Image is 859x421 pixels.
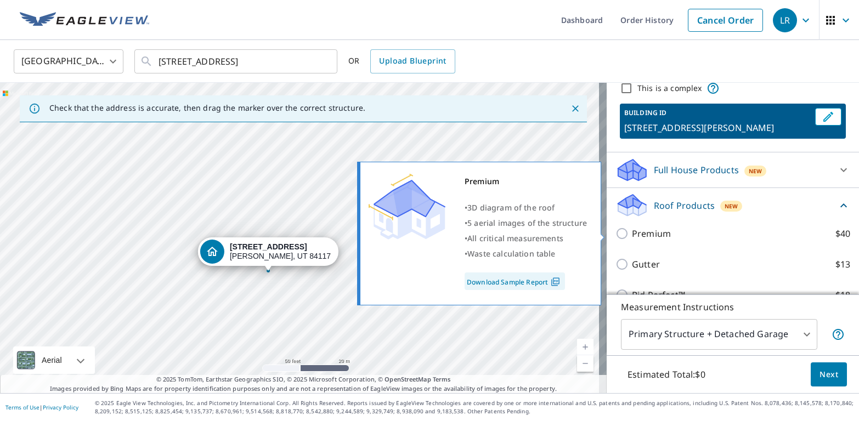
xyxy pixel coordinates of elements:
[369,174,445,240] img: Premium
[835,288,850,301] p: $18
[725,202,738,210] span: New
[13,346,95,374] div: Aerial
[5,404,78,411] p: |
[632,227,671,240] p: Premium
[433,375,451,383] a: Terms
[832,328,845,341] span: Your report will include the primary structure and a detached garage if one exists.
[615,192,850,218] div: Roof ProductsNew
[465,231,587,246] div: •
[43,403,78,411] a: Privacy Policy
[379,54,446,68] span: Upload Blueprint
[568,101,583,116] button: Close
[14,46,123,77] div: [GEOGRAPHIC_DATA]
[835,258,850,271] p: $13
[624,121,811,134] p: [STREET_ADDRESS][PERSON_NAME]
[230,242,307,251] strong: [STREET_ADDRESS]
[632,288,685,301] p: Bid Perfect™
[624,108,666,117] p: BUILDING ID
[632,258,660,271] p: Gutter
[465,200,587,215] div: •
[467,233,563,243] span: All critical measurements
[467,218,587,228] span: 5 aerial images of the structure
[49,103,365,113] p: Check that the address is accurate, then drag the marker over the correct structure.
[577,339,594,355] a: Current Level 19, Zoom In
[811,362,847,387] button: Next
[615,157,850,183] div: Full House ProductsNew
[749,167,762,175] span: New
[20,12,149,29] img: EV Logo
[156,375,451,384] span: © 2025 TomTom, Earthstar Geographics SIO, © 2025 Microsoft Corporation, ©
[820,368,838,382] span: Next
[654,163,739,177] p: Full House Products
[688,9,763,32] a: Cancel Order
[621,319,817,350] div: Primary Structure + Detached Garage
[467,248,555,259] span: Waste calculation table
[5,403,39,411] a: Terms of Use
[385,375,431,383] a: OpenStreetMap
[465,246,587,261] div: •
[835,227,850,240] p: $40
[637,83,702,94] label: This is a complex
[465,174,587,189] div: Premium
[348,49,455,73] div: OR
[773,8,797,32] div: LR
[548,277,563,287] img: Pdf Icon
[230,242,331,261] div: [PERSON_NAME], UT 84117
[577,355,594,372] a: Current Level 19, Zoom Out
[619,362,714,386] p: Estimated Total: $0
[815,108,841,126] button: Edit building 1
[467,202,555,213] span: 3D diagram of the roof
[95,399,854,416] p: © 2025 Eagle View Technologies, Inc. and Pictometry International Corp. All Rights Reserved. Repo...
[38,346,65,374] div: Aerial
[654,199,715,212] p: Roof Products
[370,49,455,73] a: Upload Blueprint
[621,300,845,314] p: Measurement Instructions
[465,272,565,290] a: Download Sample Report
[198,237,338,271] div: Dropped pin, building 1, Residential property, 1347 E Old Maple Ct Murray, UT 84117
[159,46,315,77] input: Search by address or latitude-longitude
[465,215,587,231] div: •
